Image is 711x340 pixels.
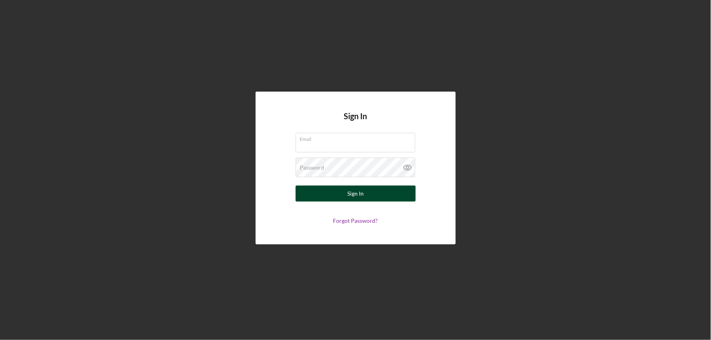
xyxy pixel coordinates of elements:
a: Forgot Password? [333,217,378,224]
button: Sign In [296,186,416,202]
label: Email [300,133,415,142]
label: Password [300,164,324,171]
div: Sign In [347,186,364,202]
h4: Sign In [344,112,367,133]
